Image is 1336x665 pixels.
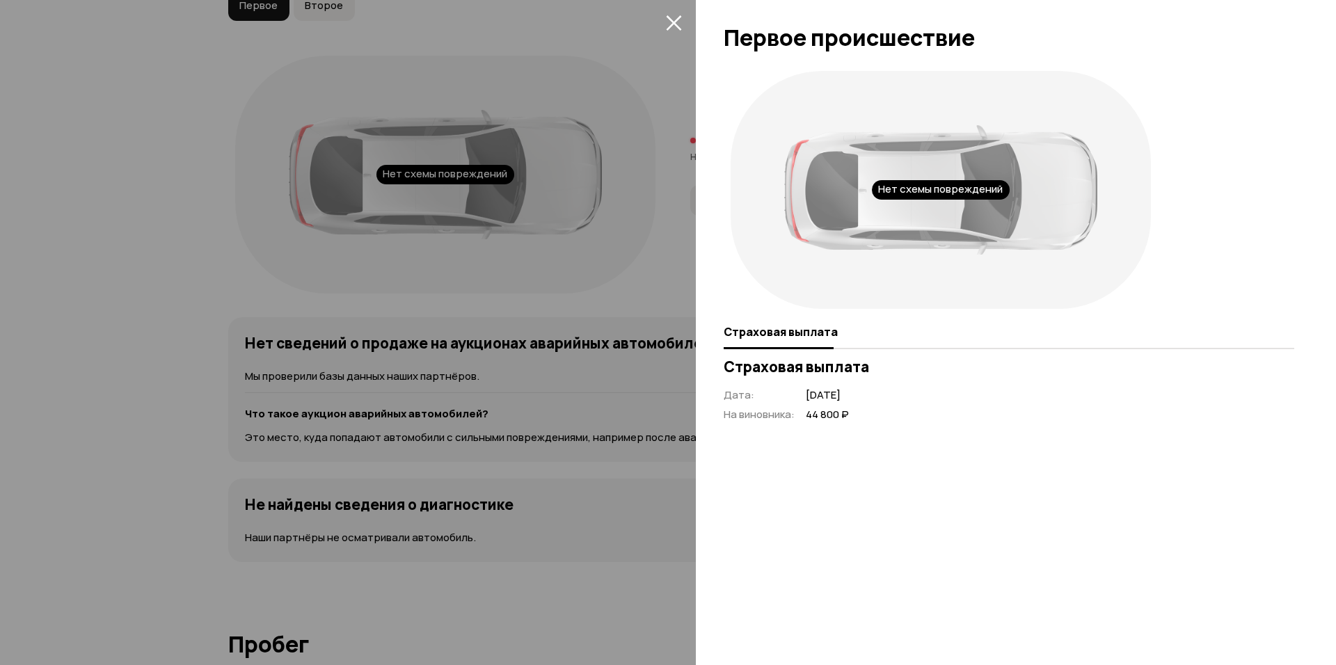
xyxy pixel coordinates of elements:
[662,11,685,33] button: закрыть
[806,408,849,422] span: 44 800 ₽
[724,358,1294,376] h3: Страховая выплата
[724,325,838,339] span: Страховая выплата
[724,407,795,422] span: На виновника :
[872,180,1010,200] div: Нет схемы повреждений
[806,388,849,403] span: [DATE]
[724,387,754,402] span: Дата :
